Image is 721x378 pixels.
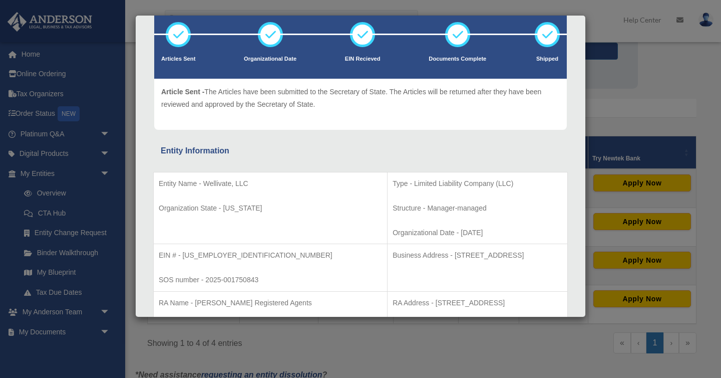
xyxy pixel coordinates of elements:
p: Articles Sent [161,54,195,64]
p: Entity Name - Wellivate, LLC [159,177,382,190]
p: Organizational Date - [DATE] [393,227,562,239]
p: Business Address - [STREET_ADDRESS] [393,249,562,262]
p: EIN Recieved [345,54,381,64]
p: SOS number - 2025-001750843 [159,274,382,286]
p: The Articles have been submitted to the Secretary of State. The Articles will be returned after t... [161,86,560,110]
span: Article Sent - [161,88,204,96]
div: Entity Information [161,144,560,158]
p: Structure - Manager-managed [393,202,562,215]
p: Organization State - [US_STATE] [159,202,382,215]
p: RA Address - [STREET_ADDRESS] [393,297,562,309]
p: Documents Complete [429,54,486,64]
p: EIN # - [US_EMPLOYER_IDENTIFICATION_NUMBER] [159,249,382,262]
p: Type - Limited Liability Company (LLC) [393,177,562,190]
p: RA Name - [PERSON_NAME] Registered Agents [159,297,382,309]
p: Shipped [535,54,560,64]
p: Organizational Date [244,54,296,64]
